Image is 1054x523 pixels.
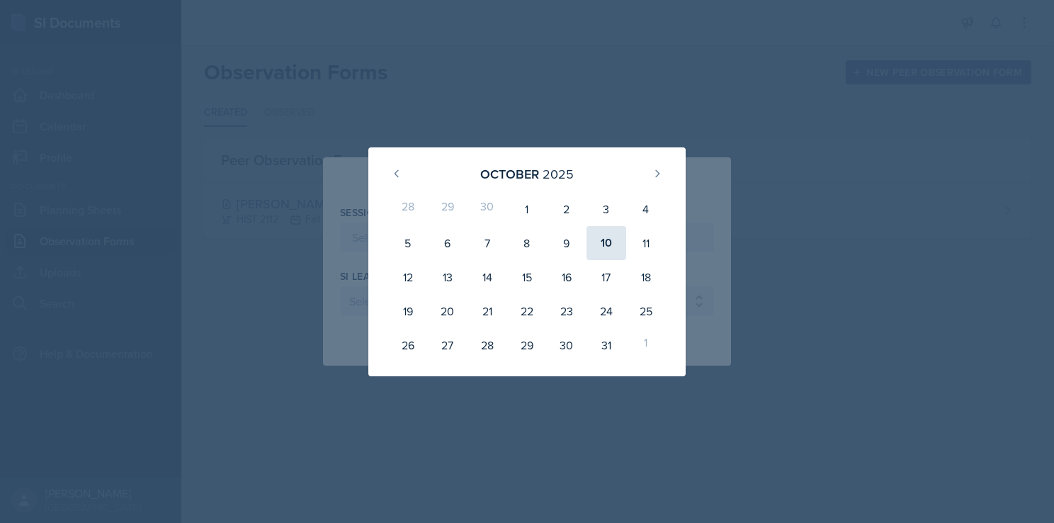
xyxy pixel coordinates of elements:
div: 11 [626,226,666,260]
div: 20 [428,294,467,328]
div: 28 [388,192,428,226]
div: 14 [467,260,507,294]
div: 4 [626,192,666,226]
div: 21 [467,294,507,328]
div: October [480,164,539,184]
div: 3 [586,192,626,226]
div: 2025 [543,164,574,184]
div: 17 [586,260,626,294]
div: 10 [586,226,626,260]
div: 22 [507,294,547,328]
div: 13 [428,260,467,294]
div: 29 [507,328,547,362]
div: 1 [507,192,547,226]
div: 9 [547,226,586,260]
div: 16 [547,260,586,294]
div: 29 [428,192,467,226]
div: 7 [467,226,507,260]
div: 5 [388,226,428,260]
div: 12 [388,260,428,294]
div: 24 [586,294,626,328]
div: 30 [547,328,586,362]
div: 18 [626,260,666,294]
div: 27 [428,328,467,362]
div: 23 [547,294,586,328]
div: 25 [626,294,666,328]
div: 28 [467,328,507,362]
div: 8 [507,226,547,260]
div: 6 [428,226,467,260]
div: 2 [547,192,586,226]
div: 15 [507,260,547,294]
div: 30 [467,192,507,226]
div: 1 [626,328,666,362]
div: 19 [388,294,428,328]
div: 31 [586,328,626,362]
div: 26 [388,328,428,362]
